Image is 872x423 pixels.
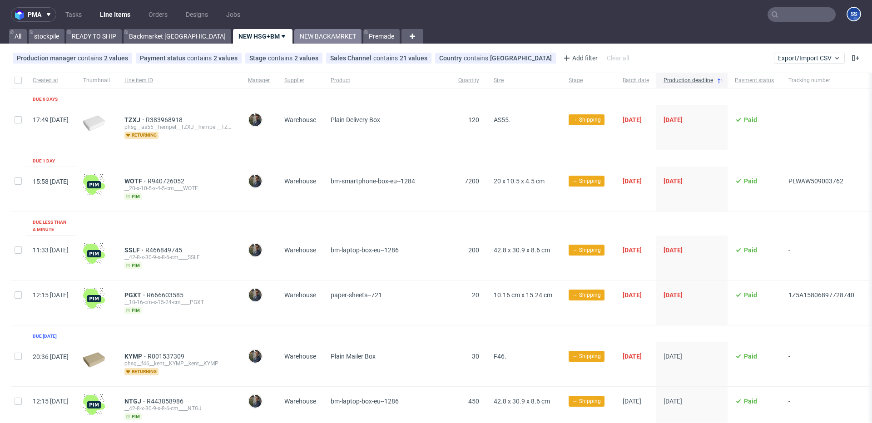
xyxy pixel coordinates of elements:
[33,96,58,103] div: Due 6 days
[33,246,69,254] span: 11:33 [DATE]
[744,116,757,123] span: Paid
[249,113,262,126] img: Maciej Sobola
[774,53,845,64] button: Export/Import CSV
[331,291,382,299] span: paper-sheets--721
[33,291,69,299] span: 12:15 [DATE]
[331,177,415,185] span: bm-smartphone-box-eu--1284
[147,398,185,405] span: R443858986
[494,116,510,123] span: AS55.
[124,193,142,200] span: pim
[284,398,316,405] span: Warehouse
[17,54,78,62] span: Production manager
[148,177,186,185] a: R940726052
[284,177,316,185] span: Warehouse
[221,7,246,22] a: Jobs
[744,177,757,185] span: Paid
[788,77,854,84] span: Tracking number
[331,246,399,254] span: bm-laptop-box-eu--1286
[124,291,147,299] span: PGXT
[33,353,69,360] span: 20:36 [DATE]
[569,77,608,84] span: Stage
[490,54,552,62] div: [GEOGRAPHIC_DATA]
[66,29,122,44] a: READY TO SHIP
[788,116,854,139] span: -
[124,405,233,412] div: __42-8-x-30-9-x-8-6-cm____NTGJ
[124,368,159,375] span: returning
[464,54,490,62] span: contains
[148,353,186,360] a: R001537309
[180,7,213,22] a: Designs
[494,177,545,185] span: 20 x 10.5 x 4.5 cm
[249,395,262,408] img: Maciej Sobola
[744,291,757,299] span: Paid
[124,353,148,360] a: KYMP
[147,291,185,299] a: R666603585
[331,77,444,84] span: Product
[572,352,601,360] span: → Shipping
[494,291,552,299] span: 10.16 cm x 15.24 cm
[623,246,642,254] span: [DATE]
[468,246,479,254] span: 200
[249,54,268,62] span: Stage
[744,353,757,360] span: Paid
[124,177,148,185] a: WOTF
[744,398,757,405] span: Paid
[458,77,479,84] span: Quantity
[248,77,270,84] span: Manager
[124,246,145,254] a: SSLF
[124,185,233,192] div: __20-x-10-5-x-4-5-cm____WOTF
[331,398,399,405] span: bm-laptop-box-eu--1286
[294,54,318,62] div: 2 values
[104,54,128,62] div: 2 values
[233,29,292,44] a: NEW HSG+BM
[847,8,860,20] figcaption: SS
[788,398,854,420] span: -
[284,116,316,123] span: Warehouse
[11,7,56,22] button: pma
[284,246,316,254] span: Warehouse
[124,116,146,123] a: TZXJ
[623,291,642,299] span: [DATE]
[83,288,105,310] img: wHgJFi1I6lmhQAAAABJRU5ErkJggg==
[249,175,262,187] img: Maciej Sobola
[124,132,159,139] span: returning
[439,54,464,62] span: Country
[331,353,376,360] span: Plain Mailer Box
[249,289,262,301] img: Maciej Sobola
[778,54,841,62] span: Export/Import CSV
[124,398,147,405] span: NTGJ
[472,291,479,299] span: 20
[124,413,142,420] span: pim
[29,29,64,44] a: stockpile
[124,307,142,314] span: pim
[494,246,550,254] span: 42.8 x 30.9 x 8.6 cm
[788,353,854,375] span: -
[605,52,631,64] div: Clear all
[623,353,642,360] span: [DATE]
[373,54,400,62] span: contains
[146,116,184,123] a: R383968918
[623,177,642,185] span: [DATE]
[623,116,642,123] span: [DATE]
[83,115,105,131] img: plain-eco-white.f1cb12edca64b5eabf5f.png
[83,77,110,84] span: Thumbnail
[494,398,550,405] span: 42.8 x 30.9 x 8.6 cm
[572,246,601,254] span: → Shipping
[572,177,601,185] span: → Shipping
[664,291,683,299] span: [DATE]
[664,177,683,185] span: [DATE]
[788,246,854,269] span: -
[331,116,380,123] span: Plain Delivery Box
[124,123,233,131] div: phsg__as55__hempel__TZXJ__hempel__TZXJ
[145,246,184,254] a: R466849745
[284,353,316,360] span: Warehouse
[124,29,231,44] a: Backmarket [GEOGRAPHIC_DATA]
[124,360,233,367] div: phsg__f46__kent__KYMP__kent__KYMP
[664,116,683,123] span: [DATE]
[284,291,316,299] span: Warehouse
